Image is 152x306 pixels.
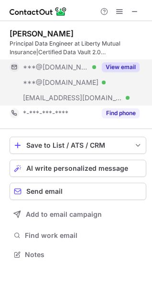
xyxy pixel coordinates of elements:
[10,229,146,242] button: Find work email
[26,141,130,149] div: Save to List / ATS / CRM
[23,78,98,87] span: ***@[DOMAIN_NAME]
[26,188,63,195] span: Send email
[25,250,142,259] span: Notes
[10,206,146,223] button: Add to email campaign
[26,211,102,218] span: Add to email campaign
[10,137,146,154] button: save-profile-one-click
[10,6,67,17] img: ContactOut v5.3.10
[23,63,89,71] span: ***@[DOMAIN_NAME]
[10,248,146,261] button: Notes
[25,231,142,240] span: Find work email
[26,165,128,172] span: AI write personalized message
[102,108,140,118] button: Reveal Button
[10,29,74,38] div: [PERSON_NAME]
[102,62,140,72] button: Reveal Button
[10,160,146,177] button: AI write personalized message
[10,39,146,57] div: Principal Data Engineer at Liberty Mutual Insurance|Certified Data Vault 2.0 Practitioner|AWS Cer...
[10,183,146,200] button: Send email
[23,94,122,102] span: [EMAIL_ADDRESS][DOMAIN_NAME]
